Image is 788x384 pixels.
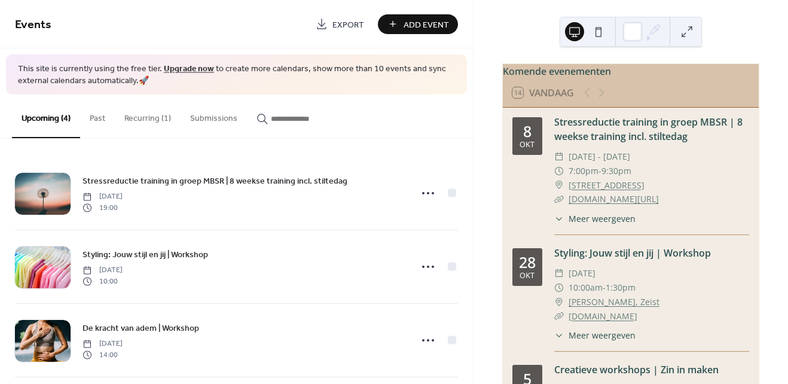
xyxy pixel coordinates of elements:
[554,150,564,164] div: ​
[12,95,80,138] button: Upcoming (4)
[569,150,630,164] span: [DATE] - [DATE]
[503,64,759,78] div: Komende evenementen
[569,164,598,178] span: 7:00pm
[603,281,606,295] span: -
[307,14,373,34] a: Export
[115,95,181,137] button: Recurring (1)
[523,124,532,139] div: 8
[83,174,347,188] a: Stressreductie training in groep MBSR | 8 weekse training incl. stiltedag
[554,115,743,143] a: Stressreductie training in groep MBSR | 8 weekse training incl. stiltedag
[569,212,636,225] span: Meer weergeven
[554,192,564,206] div: ​
[83,322,199,335] span: De kracht van adem | Workshop
[15,13,51,36] span: Events
[554,363,719,376] a: Creatieve workshops | Zin in maken
[83,175,347,188] span: Stressreductie training in groep MBSR | 8 weekse training incl. stiltedag
[83,249,208,261] span: Styling: Jouw stijl en jij | Workshop
[554,281,564,295] div: ​
[569,266,595,281] span: [DATE]
[554,178,564,193] div: ​
[83,265,123,276] span: [DATE]
[554,309,564,324] div: ​
[83,339,123,349] span: [DATE]
[83,248,208,261] a: Styling: Jouw stijl en jij | Workshop
[569,310,637,322] a: [DOMAIN_NAME]
[83,202,123,213] span: 19:00
[80,95,115,137] button: Past
[569,295,659,309] a: [PERSON_NAME], Zeist
[569,329,636,342] span: Meer weergeven
[554,212,564,225] div: ​
[569,178,645,193] a: [STREET_ADDRESS]
[554,329,636,342] button: ​Meer weergeven
[569,281,603,295] span: 10:00am
[520,272,535,280] div: okt
[83,349,123,360] span: 14:00
[18,63,455,87] span: This site is currently using the free tier. to create more calendars, show more than 10 events an...
[164,61,214,77] a: Upgrade now
[519,255,536,270] div: 28
[554,212,636,225] button: ​Meer weergeven
[601,164,631,178] span: 9:30pm
[404,19,449,31] span: Add Event
[83,276,123,287] span: 10:00
[554,266,564,281] div: ​
[554,329,564,342] div: ​
[181,95,247,137] button: Submissions
[569,193,659,205] a: [DOMAIN_NAME][URL]
[520,141,535,149] div: okt
[378,14,458,34] button: Add Event
[83,191,123,202] span: [DATE]
[554,164,564,178] div: ​
[606,281,636,295] span: 1:30pm
[598,164,601,178] span: -
[554,246,711,260] a: Styling: Jouw stijl en jij | Workshop
[554,295,564,309] div: ​
[332,19,364,31] span: Export
[83,321,199,335] a: De kracht van adem | Workshop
